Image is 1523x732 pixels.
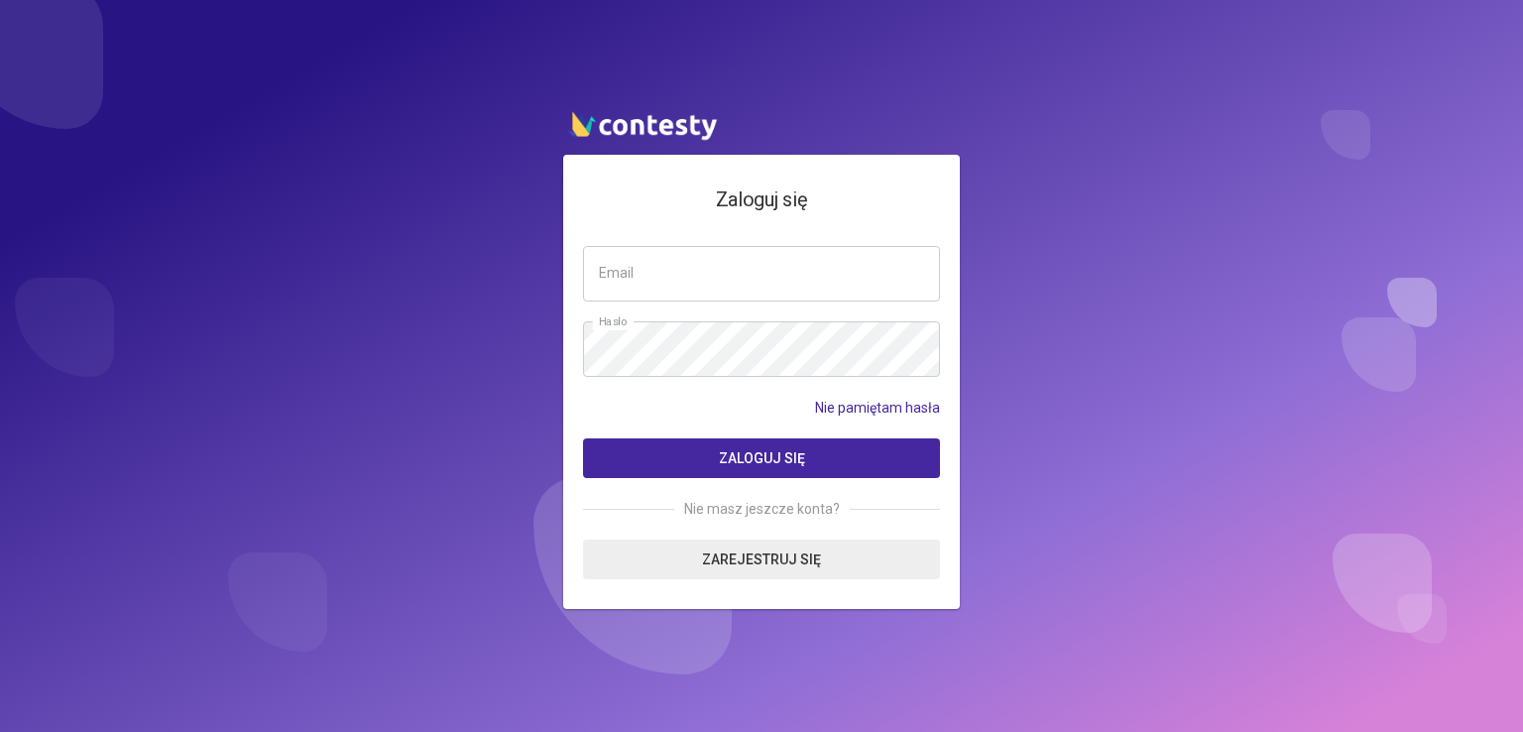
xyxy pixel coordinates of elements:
[583,540,940,579] a: Zarejestruj się
[719,450,805,466] span: Zaloguj się
[583,438,940,478] button: Zaloguj się
[674,498,850,520] span: Nie masz jeszcze konta?
[815,397,940,419] a: Nie pamiętam hasła
[583,184,940,215] h4: Zaloguj się
[563,103,722,145] img: contesty logo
